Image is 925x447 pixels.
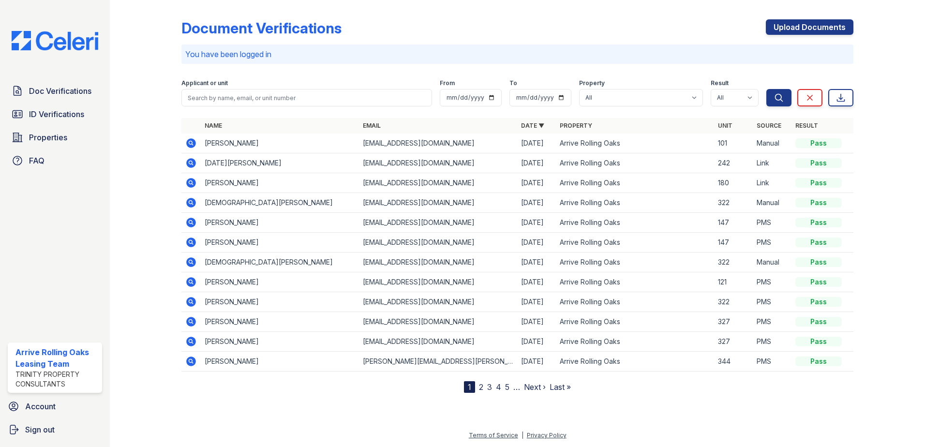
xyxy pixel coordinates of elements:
[513,381,520,393] span: …
[560,122,592,129] a: Property
[795,198,842,208] div: Pass
[359,352,517,372] td: [PERSON_NAME][EMAIL_ADDRESS][PERSON_NAME][DOMAIN_NAME]
[205,122,222,129] a: Name
[359,193,517,213] td: [EMAIL_ADDRESS][DOMAIN_NAME]
[714,233,753,253] td: 147
[29,132,67,143] span: Properties
[359,153,517,173] td: [EMAIL_ADDRESS][DOMAIN_NAME]
[714,312,753,332] td: 327
[714,134,753,153] td: 101
[181,79,228,87] label: Applicant or unit
[753,233,791,253] td: PMS
[517,292,556,312] td: [DATE]
[550,382,571,392] a: Last »
[487,382,492,392] a: 3
[753,312,791,332] td: PMS
[714,153,753,173] td: 242
[496,382,501,392] a: 4
[556,173,714,193] td: Arrive Rolling Oaks
[753,134,791,153] td: Manual
[753,352,791,372] td: PMS
[795,178,842,188] div: Pass
[556,213,714,233] td: Arrive Rolling Oaks
[201,153,359,173] td: [DATE][PERSON_NAME]
[201,352,359,372] td: [PERSON_NAME]
[753,272,791,292] td: PMS
[25,401,56,412] span: Account
[753,173,791,193] td: Link
[522,432,523,439] div: |
[8,81,102,101] a: Doc Verifications
[579,79,605,87] label: Property
[524,382,546,392] a: Next ›
[517,153,556,173] td: [DATE]
[556,292,714,312] td: Arrive Rolling Oaks
[201,134,359,153] td: [PERSON_NAME]
[464,381,475,393] div: 1
[29,108,84,120] span: ID Verifications
[718,122,732,129] a: Unit
[757,122,781,129] a: Source
[517,233,556,253] td: [DATE]
[359,272,517,292] td: [EMAIL_ADDRESS][DOMAIN_NAME]
[359,134,517,153] td: [EMAIL_ADDRESS][DOMAIN_NAME]
[29,155,45,166] span: FAQ
[8,151,102,170] a: FAQ
[766,19,853,35] a: Upload Documents
[556,312,714,332] td: Arrive Rolling Oaks
[556,153,714,173] td: Arrive Rolling Oaks
[795,218,842,227] div: Pass
[181,19,342,37] div: Document Verifications
[556,193,714,213] td: Arrive Rolling Oaks
[753,153,791,173] td: Link
[29,85,91,97] span: Doc Verifications
[15,370,98,389] div: Trinity Property Consultants
[753,213,791,233] td: PMS
[359,253,517,272] td: [EMAIL_ADDRESS][DOMAIN_NAME]
[469,432,518,439] a: Terms of Service
[359,233,517,253] td: [EMAIL_ADDRESS][DOMAIN_NAME]
[4,31,106,50] img: CE_Logo_Blue-a8612792a0a2168367f1c8372b55b34899dd931a85d93a1a3d3e32e68fde9ad4.png
[795,317,842,327] div: Pass
[359,173,517,193] td: [EMAIL_ADDRESS][DOMAIN_NAME]
[185,48,850,60] p: You have been logged in
[201,272,359,292] td: [PERSON_NAME]
[517,173,556,193] td: [DATE]
[363,122,381,129] a: Email
[714,332,753,352] td: 327
[714,193,753,213] td: 322
[201,332,359,352] td: [PERSON_NAME]
[25,424,55,435] span: Sign out
[517,213,556,233] td: [DATE]
[8,128,102,147] a: Properties
[201,292,359,312] td: [PERSON_NAME]
[509,79,517,87] label: To
[795,238,842,247] div: Pass
[517,272,556,292] td: [DATE]
[201,233,359,253] td: [PERSON_NAME]
[556,352,714,372] td: Arrive Rolling Oaks
[714,173,753,193] td: 180
[556,332,714,352] td: Arrive Rolling Oaks
[795,158,842,168] div: Pass
[556,134,714,153] td: Arrive Rolling Oaks
[884,408,915,437] iframe: chat widget
[795,297,842,307] div: Pass
[517,134,556,153] td: [DATE]
[4,397,106,416] a: Account
[4,420,106,439] a: Sign out
[714,213,753,233] td: 147
[15,346,98,370] div: Arrive Rolling Oaks Leasing Team
[795,138,842,148] div: Pass
[359,312,517,332] td: [EMAIL_ADDRESS][DOMAIN_NAME]
[517,352,556,372] td: [DATE]
[201,173,359,193] td: [PERSON_NAME]
[517,253,556,272] td: [DATE]
[753,292,791,312] td: PMS
[527,432,567,439] a: Privacy Policy
[359,213,517,233] td: [EMAIL_ADDRESS][DOMAIN_NAME]
[201,253,359,272] td: [DEMOGRAPHIC_DATA][PERSON_NAME]
[181,89,432,106] input: Search by name, email, or unit number
[479,382,483,392] a: 2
